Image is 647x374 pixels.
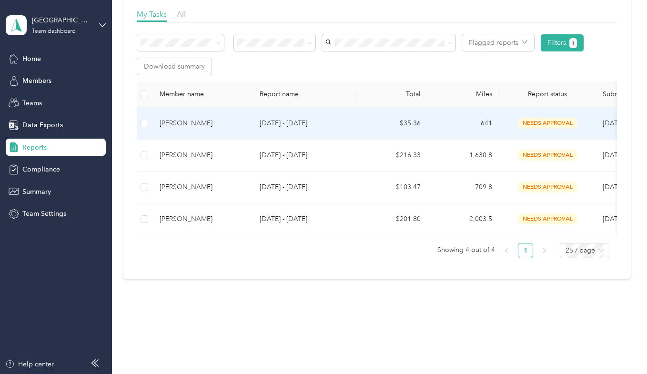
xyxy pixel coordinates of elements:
[560,243,609,258] div: Page Size
[428,203,500,235] td: 2,003.5
[436,90,492,98] div: Miles
[160,214,244,224] div: [PERSON_NAME]
[357,172,428,203] td: $103.47
[177,10,186,19] span: All
[517,213,577,224] span: needs approval
[428,140,500,172] td: 1,630.8
[462,34,534,51] button: Flagged reports
[537,243,552,258] button: right
[428,108,500,140] td: 641
[32,29,76,34] div: Team dashboard
[160,150,244,161] div: [PERSON_NAME]
[504,248,509,253] span: left
[22,209,66,219] span: Team Settings
[518,243,533,258] a: 1
[22,98,42,108] span: Teams
[137,10,167,19] span: My Tasks
[603,151,624,159] span: [DATE]
[507,90,587,98] span: Report status
[541,34,584,51] button: Filters1
[260,182,349,192] p: [DATE] - [DATE]
[357,203,428,235] td: $201.80
[22,120,63,130] span: Data Exports
[137,58,212,75] button: Download summary
[5,359,54,369] button: Help center
[22,76,51,86] span: Members
[260,214,349,224] p: [DATE] - [DATE]
[160,90,244,98] div: Member name
[603,215,624,223] span: [DATE]
[160,118,244,129] div: [PERSON_NAME]
[260,150,349,161] p: [DATE] - [DATE]
[499,243,514,258] li: Previous Page
[542,248,547,253] span: right
[152,81,252,108] th: Member name
[603,183,624,191] span: [DATE]
[22,164,60,174] span: Compliance
[357,140,428,172] td: $216.33
[437,243,495,257] span: Showing 4 out of 4
[22,54,41,64] span: Home
[22,142,47,152] span: Reports
[569,38,577,48] button: 1
[364,90,421,98] div: Total
[22,187,51,197] span: Summary
[357,108,428,140] td: $35.36
[537,243,552,258] li: Next Page
[517,182,577,192] span: needs approval
[32,15,91,25] div: [GEOGRAPHIC_DATA]/IA Area
[499,243,514,258] button: left
[594,321,647,374] iframe: Everlance-gr Chat Button Frame
[566,243,604,258] span: 25 / page
[603,119,624,127] span: [DATE]
[260,118,349,129] p: [DATE] - [DATE]
[517,118,577,129] span: needs approval
[428,172,500,203] td: 709.8
[160,182,244,192] div: [PERSON_NAME]
[517,150,577,161] span: needs approval
[252,81,357,108] th: Report name
[572,39,575,48] span: 1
